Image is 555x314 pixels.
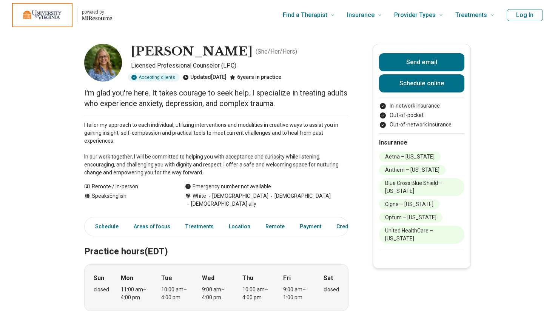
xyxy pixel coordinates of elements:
[347,10,375,20] span: Insurance
[379,111,464,119] li: Out-of-pocket
[242,274,253,283] strong: Thu
[131,61,348,70] p: Licensed Professional Counselor (LPC)
[185,183,271,191] div: Emergency number not available
[84,264,348,311] div: When does the program meet?
[84,183,170,191] div: Remote / In-person
[84,44,122,82] img: Sandra Monohan, Licensed Professional Counselor (LPC)
[121,274,133,283] strong: Mon
[379,102,464,129] ul: Payment options
[507,9,543,21] button: Log In
[268,192,331,200] span: [DEMOGRAPHIC_DATA]
[12,3,112,27] a: Home page
[181,219,218,234] a: Treatments
[202,274,214,283] strong: Wed
[379,199,439,209] li: Cigna – [US_STATE]
[379,102,464,110] li: In-network insurance
[455,10,487,20] span: Treatments
[256,47,297,56] p: ( She/Her/Hers )
[94,286,109,294] div: closed
[183,73,227,82] div: Updated [DATE]
[379,178,464,196] li: Blue Cross Blue Shield – [US_STATE]
[379,138,464,147] h2: Insurance
[161,286,190,302] div: 10:00 am – 4:00 pm
[84,192,170,208] div: Speaks English
[82,9,112,15] p: powered by
[283,10,327,20] span: Find a Therapist
[230,73,281,82] div: 6 years in practice
[121,286,150,302] div: 11:00 am – 4:00 pm
[242,286,271,302] div: 10:00 am – 4:00 pm
[261,219,289,234] a: Remote
[295,219,326,234] a: Payment
[379,226,464,244] li: United HealthCare – [US_STATE]
[379,121,464,129] li: Out-of-network insurance
[84,121,348,177] p: I tailor my approach to each individual, utilizing interventions and modalities in creative ways ...
[379,74,464,92] a: Schedule online
[206,192,268,200] span: [DEMOGRAPHIC_DATA]
[193,192,206,200] span: White
[224,219,255,234] a: Location
[324,274,333,283] strong: Sat
[394,10,436,20] span: Provider Types
[84,227,348,258] h2: Practice hours (EDT)
[379,165,446,175] li: Anthem – [US_STATE]
[202,286,231,302] div: 9:00 am – 4:00 pm
[161,274,172,283] strong: Tue
[86,219,123,234] a: Schedule
[94,274,104,283] strong: Sun
[283,286,312,302] div: 9:00 am – 1:00 pm
[379,152,441,162] li: Aetna – [US_STATE]
[379,53,464,71] button: Send email
[84,88,348,109] p: I'm glad you're here. It takes courage to seek help. I specialize in treating adults who experien...
[324,286,339,294] div: closed
[379,212,442,223] li: Optum – [US_STATE]
[131,44,253,60] h1: [PERSON_NAME]
[129,219,175,234] a: Areas of focus
[332,219,370,234] a: Credentials
[185,200,256,208] span: [DEMOGRAPHIC_DATA] ally
[128,73,180,82] div: Accepting clients
[283,274,291,283] strong: Fri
